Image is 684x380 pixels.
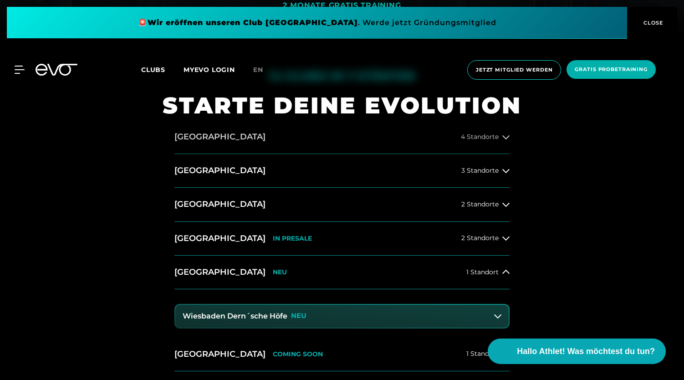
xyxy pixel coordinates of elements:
button: [GEOGRAPHIC_DATA]3 Standorte [174,154,510,188]
span: 2 Standorte [461,235,499,241]
h2: [GEOGRAPHIC_DATA] [174,233,265,244]
span: Hallo Athlet! Was möchtest du tun? [517,345,655,358]
span: Jetzt Mitglied werden [476,66,552,74]
button: Hallo Athlet! Was möchtest du tun? [488,339,666,364]
button: [GEOGRAPHIC_DATA]NEU1 Standort [174,256,510,289]
button: CLOSE [627,7,677,39]
span: Gratis Probetraining [575,66,648,73]
span: 4 Standorte [461,134,499,140]
h2: [GEOGRAPHIC_DATA] [174,349,265,360]
span: en [253,66,263,74]
p: IN PRESALE [273,235,312,242]
span: 1 Standort [466,269,499,276]
a: MYEVO LOGIN [184,66,235,74]
a: Gratis Probetraining [564,60,658,80]
a: Clubs [141,65,184,74]
p: COMING SOON [273,350,323,358]
a: Jetzt Mitglied werden [465,60,564,80]
button: [GEOGRAPHIC_DATA]COMING SOON1 Standort [174,338,510,371]
span: 1 Standort [466,350,499,357]
h2: [GEOGRAPHIC_DATA] [174,267,265,278]
p: NEU [273,268,287,276]
a: en [253,65,274,75]
h2: [GEOGRAPHIC_DATA] [174,131,265,143]
h2: [GEOGRAPHIC_DATA] [174,199,265,210]
button: Wiesbaden Dern´sche HöfeNEU [175,305,509,328]
span: 2 Standorte [461,201,499,208]
button: [GEOGRAPHIC_DATA]2 Standorte [174,188,510,221]
span: Clubs [141,66,165,74]
h3: Wiesbaden Dern´sche Höfe [183,312,287,320]
button: [GEOGRAPHIC_DATA]IN PRESALE2 Standorte [174,222,510,256]
h1: STARTE DEINE EVOLUTION [163,91,521,120]
h2: [GEOGRAPHIC_DATA] [174,165,265,176]
span: CLOSE [641,19,664,27]
button: [GEOGRAPHIC_DATA]4 Standorte [174,120,510,154]
span: 3 Standorte [461,167,499,174]
p: NEU [291,312,306,320]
